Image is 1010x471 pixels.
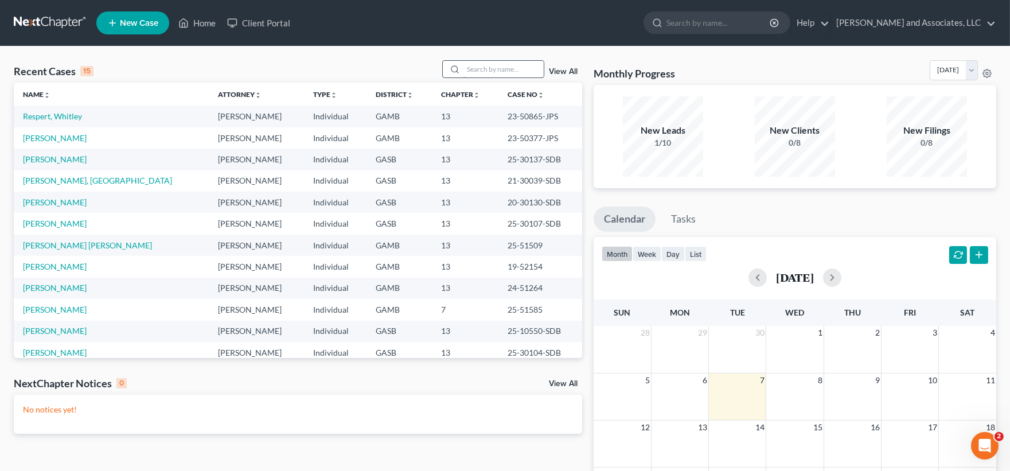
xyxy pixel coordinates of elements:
td: Individual [304,256,366,277]
span: 11 [985,373,996,387]
span: 8 [817,373,824,387]
td: Individual [304,235,366,256]
td: 13 [432,278,498,299]
td: 7 [432,299,498,320]
td: 23-50865-JPS [498,106,582,127]
td: [PERSON_NAME] [209,278,304,299]
i: unfold_more [255,92,262,99]
td: 13 [432,192,498,213]
td: 25-30107-SDB [498,213,582,234]
td: Individual [304,278,366,299]
span: 18 [985,421,996,434]
td: 25-51585 [498,299,582,320]
td: [PERSON_NAME] [209,106,304,127]
td: 13 [432,170,498,192]
td: GAMB [366,278,432,299]
input: Search by name... [666,12,771,33]
span: Wed [785,307,804,317]
td: Individual [304,342,366,363]
td: Individual [304,213,366,234]
td: 21-30039-SDB [498,170,582,192]
a: [PERSON_NAME] [23,154,87,164]
td: [PERSON_NAME] [209,127,304,149]
td: Individual [304,149,366,170]
span: Tue [730,307,745,317]
a: Help [791,13,829,33]
span: Sun [614,307,631,317]
a: [PERSON_NAME] [23,219,87,228]
td: GASB [366,213,432,234]
a: [PERSON_NAME] [23,262,87,271]
a: Respert, Whitley [23,111,82,121]
i: unfold_more [537,92,544,99]
a: [PERSON_NAME] [23,133,87,143]
span: 2 [995,432,1004,441]
span: 10 [927,373,938,387]
a: [PERSON_NAME] [23,197,87,207]
span: 4 [989,326,996,340]
i: unfold_more [473,92,480,99]
td: 13 [432,213,498,234]
span: 16 [869,421,881,434]
span: 15 [812,421,824,434]
td: GASB [366,192,432,213]
td: GAMB [366,235,432,256]
button: week [633,246,661,262]
button: month [602,246,633,262]
td: 13 [432,321,498,342]
input: Search by name... [463,61,544,77]
td: [PERSON_NAME] [209,235,304,256]
i: unfold_more [330,92,337,99]
div: New Leads [623,124,703,137]
div: New Clients [755,124,835,137]
td: 13 [432,106,498,127]
td: Individual [304,192,366,213]
td: GAMB [366,299,432,320]
span: Thu [844,307,861,317]
div: New Filings [887,124,967,137]
i: unfold_more [407,92,414,99]
td: 19-52154 [498,256,582,277]
td: GASB [366,149,432,170]
td: 25-30137-SDB [498,149,582,170]
td: Individual [304,299,366,320]
td: [PERSON_NAME] [209,299,304,320]
a: [PERSON_NAME] [PERSON_NAME] [23,240,152,250]
span: New Case [120,19,158,28]
p: No notices yet! [23,404,573,415]
td: 25-51509 [498,235,582,256]
span: 3 [931,326,938,340]
a: View All [549,68,578,76]
span: 1 [817,326,824,340]
td: GASB [366,321,432,342]
span: 29 [697,326,708,340]
h2: [DATE] [776,271,814,283]
div: 1/10 [623,137,703,149]
td: Individual [304,127,366,149]
a: [PERSON_NAME] [23,326,87,336]
span: 30 [754,326,766,340]
a: Home [173,13,221,33]
td: [PERSON_NAME] [209,342,304,363]
button: day [661,246,685,262]
td: 25-30104-SDB [498,342,582,363]
span: 6 [701,373,708,387]
a: Typeunfold_more [313,90,337,99]
span: 13 [697,421,708,434]
td: 13 [432,127,498,149]
td: GAMB [366,106,432,127]
td: [PERSON_NAME] [209,192,304,213]
td: 13 [432,342,498,363]
a: Calendar [594,207,656,232]
span: Mon [670,307,690,317]
span: Sat [960,307,974,317]
td: 13 [432,235,498,256]
span: 28 [639,326,651,340]
td: 20-30130-SDB [498,192,582,213]
a: Tasks [661,207,706,232]
a: [PERSON_NAME] [23,283,87,293]
a: [PERSON_NAME], [GEOGRAPHIC_DATA] [23,176,172,185]
td: [PERSON_NAME] [209,149,304,170]
td: Individual [304,106,366,127]
a: Client Portal [221,13,296,33]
